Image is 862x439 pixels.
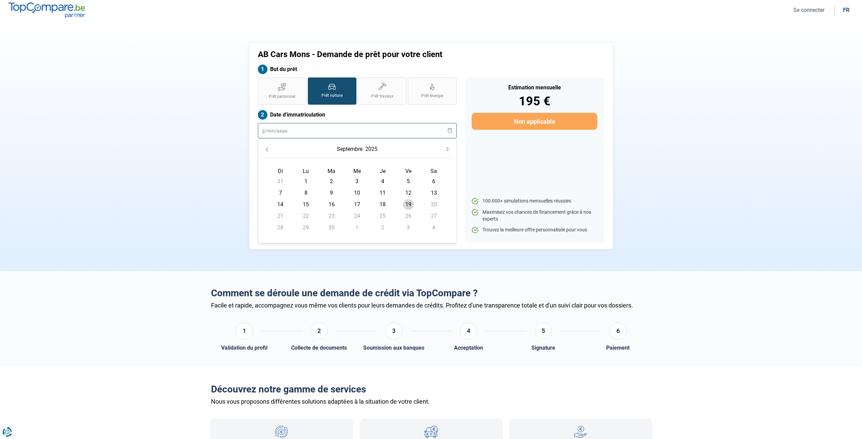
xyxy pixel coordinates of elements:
img: Prêt ballon [424,426,437,438]
span: 2 [377,222,388,233]
td: 6 [421,176,446,187]
button: Choose Year [364,143,379,155]
td: 16 [319,199,344,210]
div: fr [843,7,849,13]
img: TopCompare.be [8,2,85,18]
div: 3 [385,322,402,339]
td: 14 [268,199,293,210]
span: 20 [428,199,439,210]
span: 17 [352,199,363,210]
td: 21 [268,210,293,222]
span: Di [278,168,283,174]
span: 25 [377,211,388,222]
span: 10 [352,188,363,198]
div: 6 [610,322,627,339]
h1: AB Cars Mons - Demande de prêt pour votre client [258,50,516,59]
td: 9 [319,187,344,199]
span: 24 [352,211,363,222]
label: But du prêt [258,65,457,74]
span: 21 [275,211,286,222]
div: 4 [460,322,477,339]
td: 19 [395,199,421,210]
span: Lu [303,168,309,174]
span: Je [380,168,386,174]
span: 22 [300,211,311,222]
li: Trouvez la meilleure offre personnalisée pour vous [472,227,597,233]
h2: Découvrez notre gamme de services [211,384,651,395]
span: 1 [352,222,363,233]
td: 25 [370,210,395,222]
span: 1 [300,176,311,187]
td: 4 [370,176,395,187]
td: 15 [293,199,319,210]
img: Prêt personnel [574,426,587,438]
span: 26 [403,211,414,222]
button: Non applicable [472,113,597,130]
span: 28 [275,222,286,233]
button: Choose Month [335,143,364,155]
span: 27 [428,211,439,222]
div: Validation du profil [221,345,267,351]
span: Ma [328,168,335,174]
span: Ve [405,168,411,174]
td: 2 [370,222,395,233]
li: 100.000+ simulations mensuelles réussies [472,198,597,205]
div: 5 [535,322,552,339]
div: Collecte de documents [291,345,347,351]
span: 2 [326,176,337,187]
td: 12 [395,187,421,199]
td: 13 [421,187,446,199]
td: 10 [344,187,370,199]
button: Next Month [443,144,452,154]
span: 15 [300,199,311,210]
div: Choose Date [258,139,457,243]
td: 1 [293,176,319,187]
div: Acceptation [454,345,483,351]
td: 29 [293,222,319,233]
td: 27 [421,210,446,222]
td: 26 [395,210,421,222]
td: 18 [370,199,395,210]
span: 13 [428,188,439,198]
div: Estimation mensuelle [472,85,597,90]
span: 3 [403,222,414,233]
span: 7 [275,188,286,198]
span: 4 [377,176,388,187]
span: 8 [300,188,311,198]
span: 19 [403,199,414,210]
td: 11 [370,187,395,199]
input: jj/mm/aaaa [258,123,457,138]
span: 3 [352,176,363,187]
div: Paiement [606,345,630,351]
span: 5 [403,176,414,187]
span: 6 [428,176,439,187]
span: Me [353,168,361,174]
td: 8 [293,187,319,199]
div: 195 € [472,95,597,107]
td: 4 [421,222,446,233]
img: Regroupement de crédits [275,426,288,438]
td: 1 [344,222,370,233]
td: 3 [395,222,421,233]
span: 18 [377,199,388,210]
label: Date d'immatriculation [258,110,457,120]
div: Signature [531,345,555,351]
span: 23 [326,211,337,222]
td: 2 [319,176,344,187]
td: 24 [344,210,370,222]
button: Previous Month [262,144,272,154]
span: 9 [326,188,337,198]
span: 11 [377,188,388,198]
span: 30 [326,222,337,233]
td: 17 [344,199,370,210]
div: Soumission aux banques [363,345,424,351]
div: 2 [311,322,328,339]
span: Prêt personnel [269,94,295,100]
td: 30 [319,222,344,233]
span: 12 [403,188,414,198]
li: Maximisez vos chances de financement grâce à nos experts [472,209,597,222]
span: Prêt énergie [421,93,443,99]
td: 5 [395,176,421,187]
div: 1 [236,322,253,339]
button: Se connecter [791,6,826,14]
